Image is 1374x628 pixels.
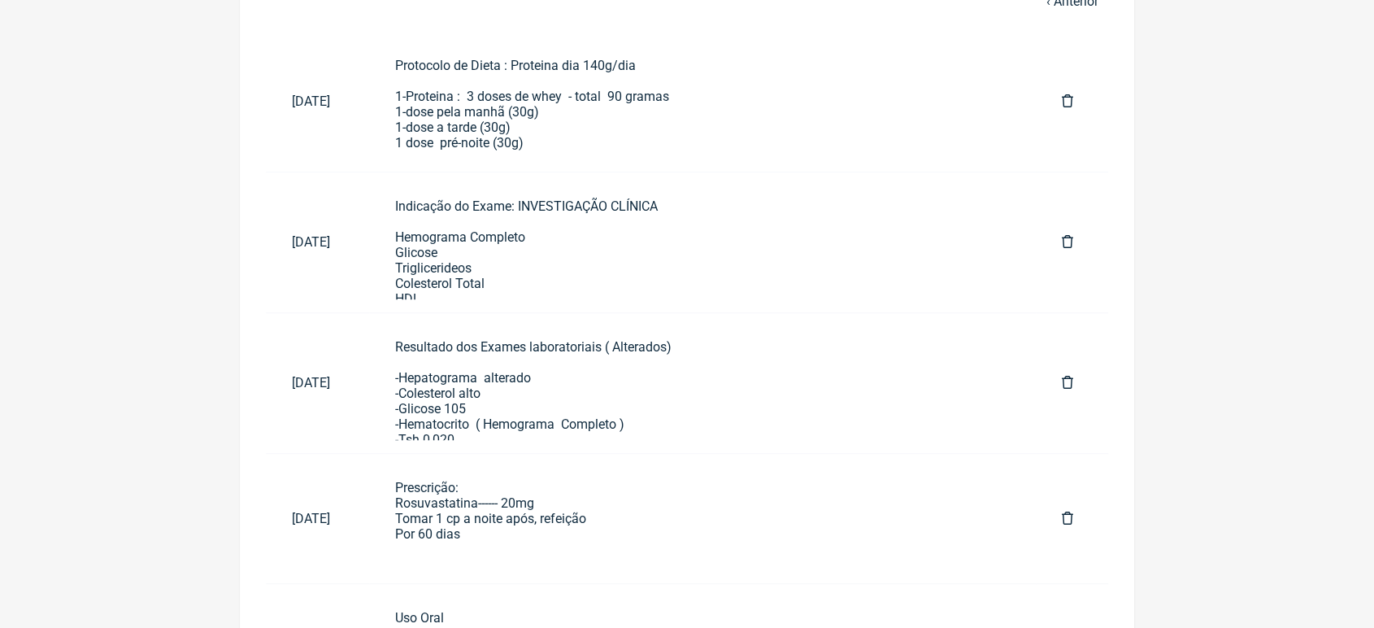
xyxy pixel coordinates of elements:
[369,467,1036,570] a: Prescrição:Rosuvastatina------ 20mgTomar 1 cp a noite após, refeiçãoPor 60 dias
[395,480,1010,557] div: Prescrição: Rosuvastatina------ 20mg Tomar 1 cp a noite após, refeição Por 60 dias
[266,81,369,122] a: [DATE]
[266,362,369,403] a: [DATE]
[395,58,1010,228] div: Protocolo de Dieta : Proteina dia 140g/dia 1-Proteina : 3 doses de whey - total 90 gramas 1-dose ...
[369,45,1036,159] a: Protocolo de Dieta : Proteina dia 140g/dia1-Proteina : 3 doses de whey - total 90 gramas1-dose pe...
[266,221,369,263] a: [DATE]
[369,185,1036,299] a: Indicação do Exame: INVESTIGAÇÃO CLÍNICAHemograma CompletoGlicoseTriglicerideosColesterol TotalHD...
[369,326,1036,440] a: Resultado dos Exames laboratoriais ( Alterados)-Hepatograma alterado-Colesterol alto-Glicose 105-...
[395,339,1010,478] div: Resultado dos Exames laboratoriais ( Alterados) -Hepatograma alterado -Colesterol alto -Glicose 1...
[266,498,369,539] a: [DATE]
